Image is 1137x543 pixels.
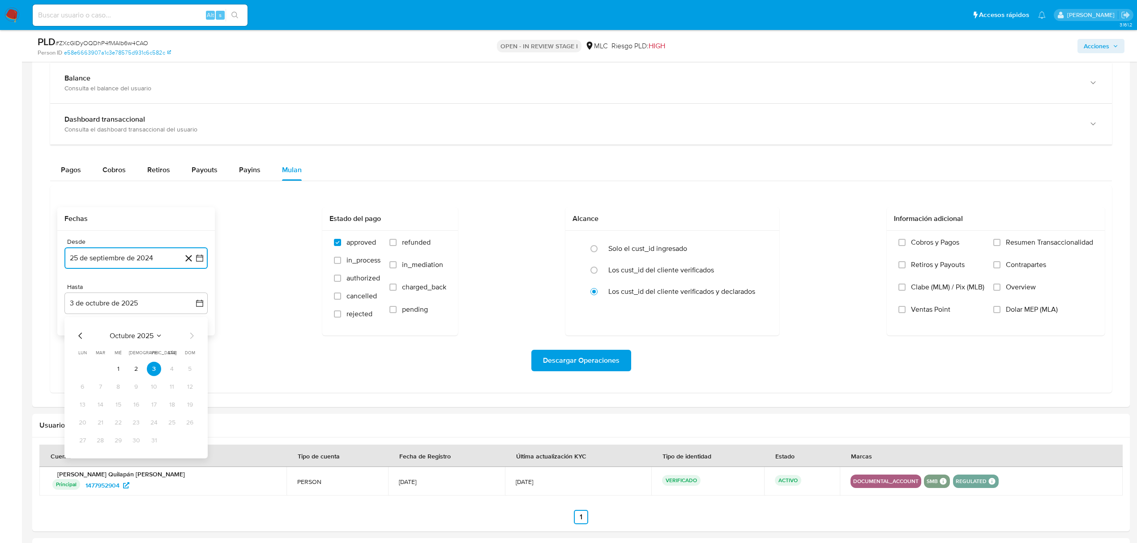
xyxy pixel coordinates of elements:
b: PLD [38,34,56,49]
a: Notificaciones [1038,11,1046,19]
span: Accesos rápidos [979,10,1029,20]
a: e58e6663907a1c3e78575d931c6c582c [64,49,171,57]
span: Acciones [1084,39,1109,53]
button: Acciones [1077,39,1124,53]
span: Riesgo PLD: [611,41,665,51]
span: s [219,11,222,19]
span: HIGH [649,41,665,51]
p: valentina.fiuri@mercadolibre.com [1067,11,1118,19]
b: Person ID [38,49,62,57]
h2: Usuarios Asociados [39,421,1123,430]
a: Salir [1121,10,1130,20]
span: # ZXcGIDyOQDhP4fMAIb6w4CAO [56,38,148,47]
input: Buscar usuario o caso... [33,9,248,21]
p: OPEN - IN REVIEW STAGE I [497,40,581,52]
button: search-icon [226,9,244,21]
div: MLC [585,41,608,51]
span: 3.161.2 [1120,21,1133,28]
span: Alt [207,11,214,19]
